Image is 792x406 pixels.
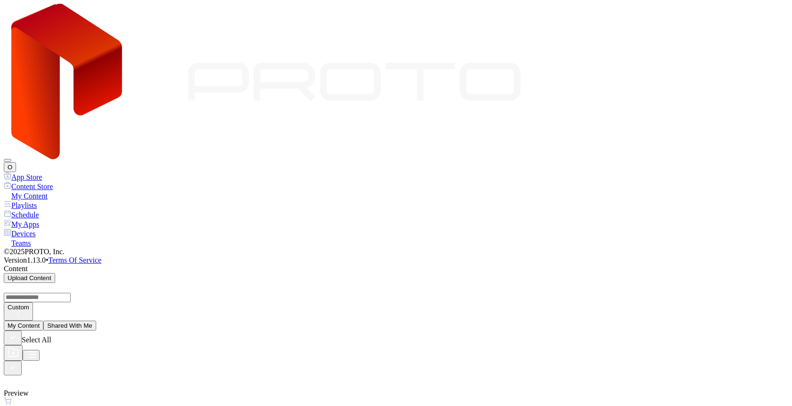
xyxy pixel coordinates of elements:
[4,200,788,210] a: Playlists
[4,248,788,256] div: © 2025 PROTO, Inc.
[4,389,788,398] div: Preview
[4,256,49,264] span: Version 1.13.0 •
[4,162,16,172] button: O
[4,265,788,273] div: Content
[4,210,788,219] a: Schedule
[4,238,788,248] a: Teams
[4,191,788,200] a: My Content
[4,273,55,283] button: Upload Content
[8,274,51,282] div: Upload Content
[8,304,29,311] div: Custom
[4,219,788,229] a: My Apps
[43,321,96,331] button: Shared With Me
[4,302,33,321] button: Custom
[4,182,788,191] a: Content Store
[4,172,788,182] a: App Store
[4,321,43,331] button: My Content
[49,256,102,264] a: Terms Of Service
[4,229,788,238] a: Devices
[22,336,51,344] span: Select All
